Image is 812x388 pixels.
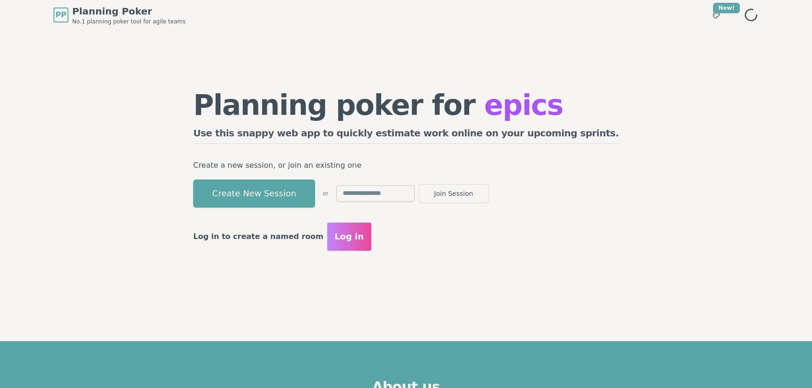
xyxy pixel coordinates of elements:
[72,5,186,18] span: Planning Poker
[193,230,323,243] p: Log in to create a named room
[53,5,186,25] a: PPPlanning PokerNo.1 planning poker tool for agile teams
[323,190,328,197] span: or
[327,223,371,251] button: Log in
[419,184,489,203] button: Join Session
[193,91,619,119] h1: Planning poker for
[193,127,619,144] h2: Use this snappy web app to quickly estimate work online on your upcoming sprints.
[193,179,315,208] button: Create New Session
[708,7,725,23] button: New!
[335,230,364,243] span: Log in
[484,89,563,121] span: epics
[193,159,619,172] p: Create a new session, or join an existing one
[713,3,740,13] div: New!
[55,9,66,21] span: PP
[72,18,186,25] span: No.1 planning poker tool for agile teams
